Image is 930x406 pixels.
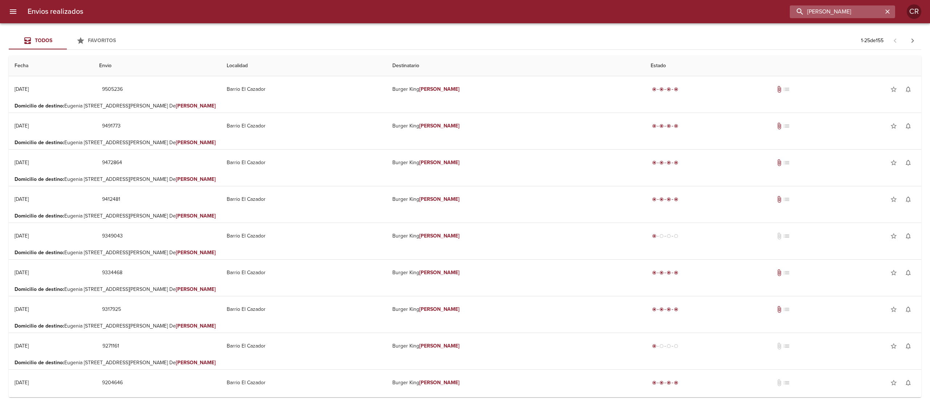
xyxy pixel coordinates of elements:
[387,186,645,212] td: Burger King
[99,376,126,390] button: 9204646
[15,212,915,220] p: Eugenia [STREET_ADDRESS][PERSON_NAME] De
[651,232,680,240] div: Generado
[890,232,897,240] span: star_border
[659,87,664,92] span: radio_button_checked
[102,158,122,167] span: 9472864
[890,159,897,166] span: star_border
[15,196,29,202] div: [DATE]
[886,37,904,44] span: Pagina anterior
[783,306,790,313] span: No tiene pedido asociado
[15,176,64,182] b: Domicilio de destino :
[387,150,645,176] td: Burger King
[387,113,645,139] td: Burger King
[387,56,645,76] th: Destinatario
[652,271,656,275] span: radio_button_checked
[102,122,121,131] span: 9491773
[659,197,664,202] span: radio_button_checked
[783,196,790,203] span: No tiene pedido asociado
[93,56,221,76] th: Envio
[15,123,29,129] div: [DATE]
[9,56,93,76] th: Fecha
[783,232,790,240] span: No tiene pedido asociado
[790,5,883,18] input: buscar
[905,232,912,240] span: notifications_none
[15,306,29,312] div: [DATE]
[905,342,912,350] span: notifications_none
[15,86,29,92] div: [DATE]
[645,56,921,76] th: Estado
[905,379,912,386] span: notifications_none
[221,76,387,102] td: Barrio El Cazador
[776,86,783,93] span: Tiene documentos adjuntos
[15,249,915,256] p: Eugenia [STREET_ADDRESS][PERSON_NAME] De
[776,379,783,386] span: No tiene documentos adjuntos
[651,196,680,203] div: Entregado
[102,85,123,94] span: 9505236
[102,378,123,387] span: 9204646
[651,269,680,276] div: Entregado
[776,269,783,276] span: Tiene documentos adjuntos
[659,344,664,348] span: radio_button_unchecked
[15,213,64,219] b: Domicilio de destino :
[886,155,901,170] button: Agregar a favoritos
[15,269,29,276] div: [DATE]
[659,381,664,385] span: radio_button_checked
[221,150,387,176] td: Barrio El Cazador
[221,296,387,322] td: Barrio El Cazador
[88,37,116,44] span: Favoritos
[783,379,790,386] span: No tiene pedido asociado
[886,375,901,390] button: Agregar a favoritos
[886,119,901,133] button: Agregar a favoritos
[35,37,52,44] span: Todos
[387,260,645,286] td: Burger King
[905,159,912,166] span: notifications_none
[861,37,883,44] p: 1 - 25 de 155
[9,32,125,49] div: Tabs Envios
[783,86,790,93] span: No tiene pedido asociado
[15,396,915,403] p: Eugenia [STREET_ADDRESS][PERSON_NAME] De
[652,124,656,128] span: radio_button_checked
[176,103,216,109] em: [PERSON_NAME]
[890,342,897,350] span: star_border
[102,305,121,314] span: 9317925
[674,161,678,165] span: radio_button_checked
[652,234,656,238] span: radio_button_checked
[15,359,915,366] p: Eugenia [STREET_ADDRESS][PERSON_NAME] De
[651,306,680,313] div: Entregado
[15,286,64,292] b: Domicilio de destino :
[28,6,83,17] h6: Envios realizados
[15,360,64,366] b: Domicilio de destino :
[419,233,460,239] em: [PERSON_NAME]
[667,271,671,275] span: radio_button_checked
[674,124,678,128] span: radio_button_checked
[15,233,29,239] div: [DATE]
[221,333,387,359] td: Barrio El Cazador
[176,176,216,182] em: [PERSON_NAME]
[419,196,460,202] em: [PERSON_NAME]
[15,249,64,256] b: Domicilio de destino :
[15,102,915,110] p: Eugenia [STREET_ADDRESS][PERSON_NAME] De
[674,87,678,92] span: radio_button_checked
[387,296,645,322] td: Burger King
[901,229,915,243] button: Activar notificaciones
[176,396,216,402] em: [PERSON_NAME]
[776,306,783,313] span: Tiene documentos adjuntos
[667,161,671,165] span: radio_button_checked
[15,323,64,329] b: Domicilio de destino :
[419,86,460,92] em: [PERSON_NAME]
[783,269,790,276] span: No tiene pedido asociado
[776,122,783,130] span: Tiene documentos adjuntos
[659,234,664,238] span: radio_button_unchecked
[221,56,387,76] th: Localidad
[659,124,664,128] span: radio_button_checked
[99,303,124,316] button: 9317925
[901,265,915,280] button: Activar notificaciones
[652,87,656,92] span: radio_button_checked
[886,82,901,97] button: Agregar a favoritos
[652,381,656,385] span: radio_button_checked
[221,113,387,139] td: Barrio El Cazador
[99,266,125,280] button: 9334468
[776,159,783,166] span: Tiene documentos adjuntos
[901,192,915,207] button: Activar notificaciones
[667,87,671,92] span: radio_button_checked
